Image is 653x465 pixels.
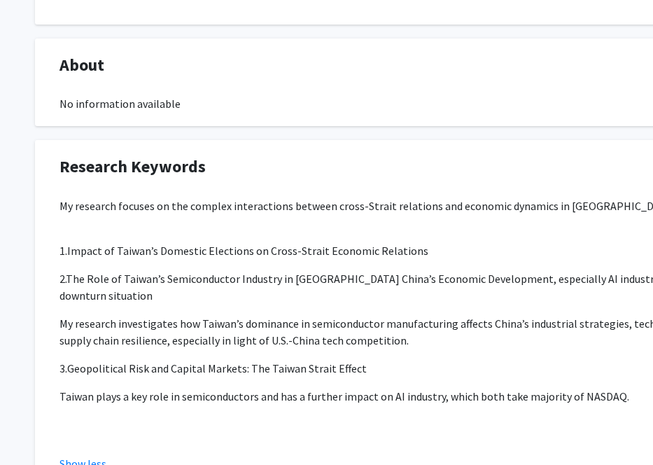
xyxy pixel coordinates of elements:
[10,402,59,454] iframe: Chat
[59,53,104,78] span: About
[59,154,206,179] span: Research Keywords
